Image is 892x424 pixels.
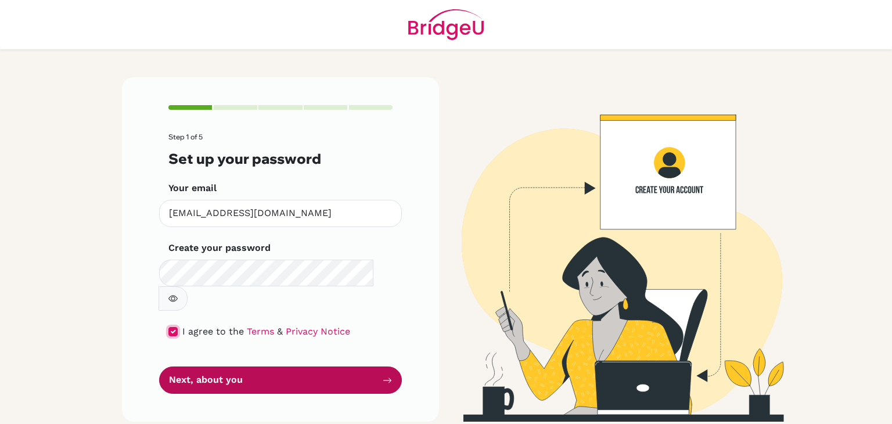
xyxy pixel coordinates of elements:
label: Your email [168,181,217,195]
button: Next, about you [159,366,402,394]
a: Terms [247,326,274,337]
input: Insert your email* [159,200,402,227]
a: Privacy Notice [286,326,350,337]
span: & [277,326,283,337]
label: Create your password [168,241,271,255]
span: Step 1 of 5 [168,132,203,141]
span: I agree to the [182,326,244,337]
h3: Set up your password [168,150,393,167]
